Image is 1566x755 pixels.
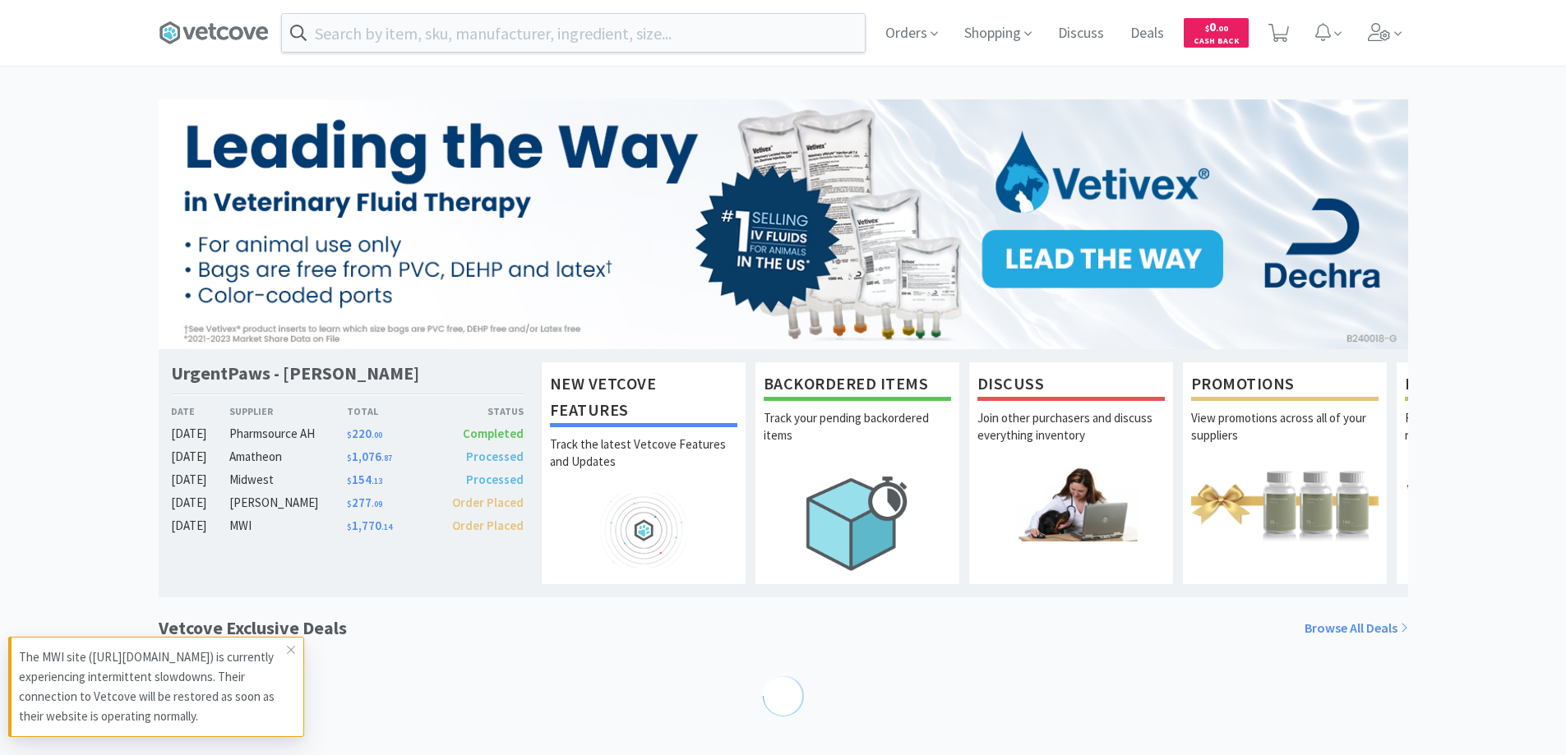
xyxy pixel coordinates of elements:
span: 277 [347,495,382,510]
p: Track your pending backordered items [764,409,951,467]
a: Backordered ItemsTrack your pending backordered items [755,361,960,585]
span: Order Placed [452,518,524,533]
img: hero_backorders.png [764,467,951,579]
a: [DATE][PERSON_NAME]$277.09Order Placed [171,493,524,513]
img: hero_promotions.png [1191,467,1379,541]
div: Amatheon [229,447,347,467]
span: $ [347,522,352,532]
div: [DATE] [171,516,230,536]
a: $0.00Cash Back [1184,11,1249,55]
div: [DATE] [171,493,230,513]
img: hero_discuss.png [977,467,1165,541]
div: Total [347,403,436,419]
div: [DATE] [171,470,230,490]
span: Cash Back [1194,37,1239,48]
h1: Discuss [977,371,1165,401]
span: . 09 [372,499,382,509]
span: . 00 [1216,23,1228,34]
h1: Vetcove Exclusive Deals [159,614,347,642]
span: $ [347,453,352,463]
span: 1,076 [347,449,392,464]
div: [PERSON_NAME] [229,493,347,513]
span: 220 [347,426,382,441]
div: Supplier [229,403,347,419]
a: Discuss [1051,26,1111,41]
img: hero_feature_roadmap.png [550,493,737,568]
a: [DATE]Pharmsource AH$220.00Completed [171,424,524,444]
a: [DATE]Amatheon$1,076.87Processed [171,447,524,467]
span: 0 [1205,19,1228,35]
p: Track the latest Vetcove Features and Updates [550,435,737,493]
a: New Vetcove FeaturesTrack the latest Vetcove Features and Updates [541,361,746,585]
span: $ [1205,23,1209,34]
span: . 13 [372,476,382,486]
div: Midwest [229,470,347,490]
div: [DATE] [171,447,230,467]
a: [DATE]Midwest$154.13Processed [171,470,524,490]
a: Browse All Deals [1305,618,1408,639]
a: PromotionsView promotions across all of your suppliers [1182,361,1388,585]
h1: New Vetcove Features [550,371,737,427]
span: Order Placed [452,495,524,510]
a: Deals [1124,26,1171,41]
p: View promotions across all of your suppliers [1191,409,1379,467]
div: Date [171,403,230,419]
span: Processed [466,472,524,487]
img: 6bcff1d5513c4292bcae26201ab6776f.jpg [159,99,1408,349]
h1: Promotions [1191,371,1379,401]
div: MWI [229,516,347,536]
input: Search by item, sku, manufacturer, ingredient, size... [282,14,865,52]
span: $ [347,430,352,440]
p: Join other purchasers and discuss everything inventory [977,409,1165,467]
span: 1,770 [347,518,392,533]
span: $ [347,476,352,486]
div: Pharmsource AH [229,424,347,444]
div: Status [436,403,524,419]
span: $ [347,499,352,509]
span: . 00 [372,430,382,440]
span: Completed [463,426,524,441]
span: . 87 [381,453,392,463]
a: DiscussJoin other purchasers and discuss everything inventory [968,361,1174,585]
span: . 14 [381,522,392,532]
h1: UrgentPaws - [PERSON_NAME] [171,361,419,385]
div: [DATE] [171,424,230,444]
p: The MWI site ([URL][DOMAIN_NAME]) is currently experiencing intermittent slowdowns. Their connect... [19,647,287,726]
span: 154 [347,472,382,487]
span: Processed [466,449,524,464]
h1: Backordered Items [764,371,951,401]
a: [DATE]MWI$1,770.14Order Placed [171,516,524,536]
